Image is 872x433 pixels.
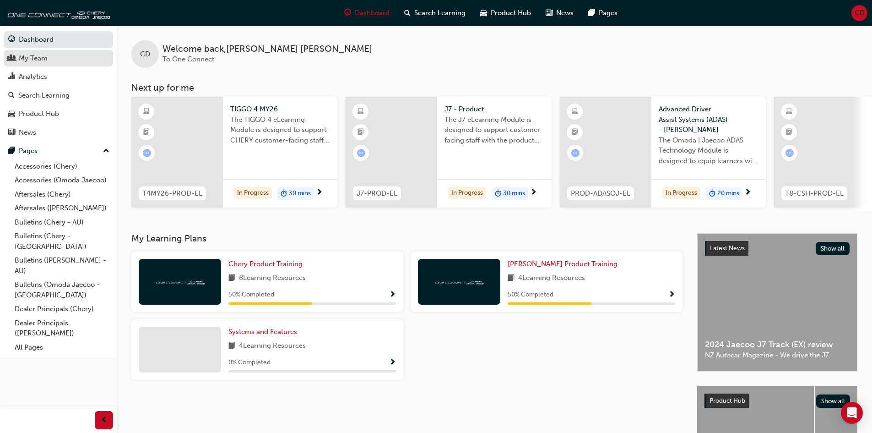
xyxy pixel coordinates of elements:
span: guage-icon [8,36,15,44]
span: pages-icon [8,147,15,155]
span: Product Hub [491,8,531,18]
div: In Progress [234,187,272,199]
a: Bulletins (Chery - [GEOGRAPHIC_DATA]) [11,229,113,253]
a: News [4,124,113,141]
span: pages-icon [588,7,595,19]
a: Aftersales (Chery) [11,187,113,202]
span: duration-icon [709,188,715,200]
a: Search Learning [4,87,113,104]
a: J7-PROD-ELJ7 - ProductThe J7 eLearning Module is designed to support customer facing staff with t... [346,97,552,208]
a: My Team [4,50,113,67]
span: book-icon [228,340,235,352]
a: Product Hub [4,105,113,122]
a: Bulletins (Chery - AU) [11,215,113,230]
a: All Pages [11,340,113,355]
a: [PERSON_NAME] Product Training [508,259,621,269]
span: Show Progress [668,291,675,299]
a: Latest NewsShow all [705,241,850,256]
span: learningRecordVerb_ATTEMPT-icon [571,149,580,157]
span: learningResourceType_ELEARNING-icon [786,106,792,118]
span: The J7 eLearning Module is designed to support customer facing staff with the product and sales i... [444,115,544,146]
span: 8 Learning Resources [239,273,306,284]
a: Dealer Principals ([PERSON_NAME]) [11,316,113,340]
h3: Next up for me [117,82,872,93]
button: Pages [4,143,113,159]
button: Show Progress [389,289,396,301]
span: duration-icon [495,188,501,200]
img: oneconnect [434,277,484,286]
span: booktick-icon [357,126,364,138]
span: 4 Learning Resources [518,273,585,284]
a: pages-iconPages [581,4,625,22]
a: guage-iconDashboard [337,4,397,22]
span: 4 Learning Resources [239,340,306,352]
span: Systems and Features [228,328,297,336]
span: J7-PROD-EL [357,188,397,199]
h3: My Learning Plans [131,233,682,244]
span: learningRecordVerb_ATTEMPT-icon [785,149,794,157]
span: CD [140,49,150,60]
span: search-icon [8,92,15,100]
img: oneconnect [155,277,205,286]
span: [PERSON_NAME] Product Training [508,260,617,268]
span: duration-icon [281,188,287,200]
span: Show Progress [389,359,396,367]
span: car-icon [480,7,487,19]
span: guage-icon [344,7,351,19]
span: T4MY26-PROD-EL [142,188,202,199]
a: Aftersales ([PERSON_NAME]) [11,201,113,215]
span: Chery Product Training [228,260,303,268]
span: learningResourceType_ELEARNING-icon [572,106,578,118]
a: Latest NewsShow all2024 Jaecoo J7 Track (EX) reviewNZ Autocar Magazine - We drive the J7. [697,233,857,372]
div: Pages [19,146,38,156]
span: Welcome back , [PERSON_NAME] [PERSON_NAME] [162,44,372,55]
span: 50 % Completed [228,290,274,300]
span: book-icon [228,273,235,284]
span: news-icon [546,7,552,19]
span: Latest News [710,244,745,252]
span: Advanced Driver Assist Systems (ADAS) - [PERSON_NAME] [659,104,758,135]
span: booktick-icon [143,126,150,138]
span: search-icon [404,7,411,19]
span: next-icon [530,189,537,197]
a: news-iconNews [538,4,581,22]
a: Systems and Features [228,327,301,337]
span: prev-icon [101,415,108,426]
div: Open Intercom Messenger [841,402,863,424]
span: next-icon [316,189,323,197]
span: PROD-ADASOJ-EL [571,188,630,199]
span: Search Learning [414,8,466,18]
span: learningRecordVerb_ATTEMPT-icon [143,149,151,157]
button: Show Progress [668,289,675,301]
span: CD [855,8,865,18]
a: Dashboard [4,31,113,48]
button: Show Progress [389,357,396,368]
span: Product Hub [710,397,745,405]
span: News [556,8,574,18]
div: In Progress [662,187,700,199]
img: oneconnect [5,4,110,22]
div: Search Learning [18,90,70,101]
span: The Omoda | Jaecoo ADAS Technology Module is designed to equip learners with essential knowledge ... [659,135,758,166]
a: search-iconSearch Learning [397,4,473,22]
a: Bulletins (Omoda Jaecoo - [GEOGRAPHIC_DATA]) [11,278,113,302]
span: next-icon [744,189,751,197]
a: Analytics [4,68,113,85]
span: The TIGGO 4 eLearning Module is designed to support CHERY customer-facing staff with the product ... [230,115,330,146]
a: Chery Product Training [228,259,306,269]
span: 30 mins [289,188,311,199]
div: My Team [19,53,48,64]
span: up-icon [103,145,109,157]
span: car-icon [8,110,15,118]
span: TIGGO 4 MY26 [230,104,330,115]
div: Analytics [19,71,47,82]
a: Bulletins ([PERSON_NAME] - AU) [11,253,113,278]
span: news-icon [8,129,15,137]
span: 0 % Completed [228,357,271,368]
span: NZ Autocar Magazine - We drive the J7. [705,350,850,361]
span: learningRecordVerb_ATTEMPT-icon [357,149,365,157]
span: people-icon [8,55,15,63]
button: Show all [816,395,850,408]
span: To One Connect [162,55,214,63]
